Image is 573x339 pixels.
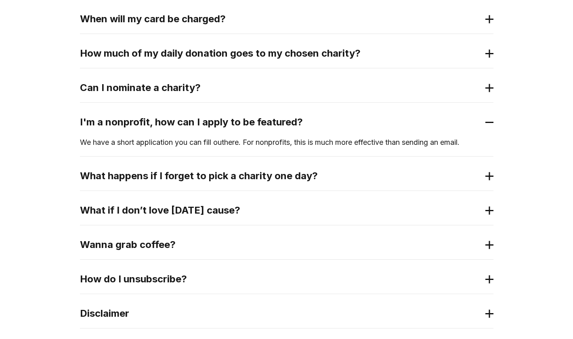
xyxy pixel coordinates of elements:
h2: Can I nominate a charity? [80,81,481,94]
h2: Disclaimer [80,307,481,320]
h2: How much of my daily donation goes to my chosen charity? [80,47,481,60]
h2: When will my card be charged? [80,13,481,25]
h2: Wanna grab coffee? [80,238,481,251]
p: We have a short application you can fill out . For nonprofits, this is much more effective than s... [80,137,493,148]
h2: I'm a nonprofit, how can I apply to be featured? [80,116,481,129]
h2: What if I don’t love [DATE] cause? [80,204,481,217]
a: here [224,138,239,146]
h2: What happens if I forget to pick a charity one day? [80,169,481,182]
h2: How do I unsubscribe? [80,273,481,286]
